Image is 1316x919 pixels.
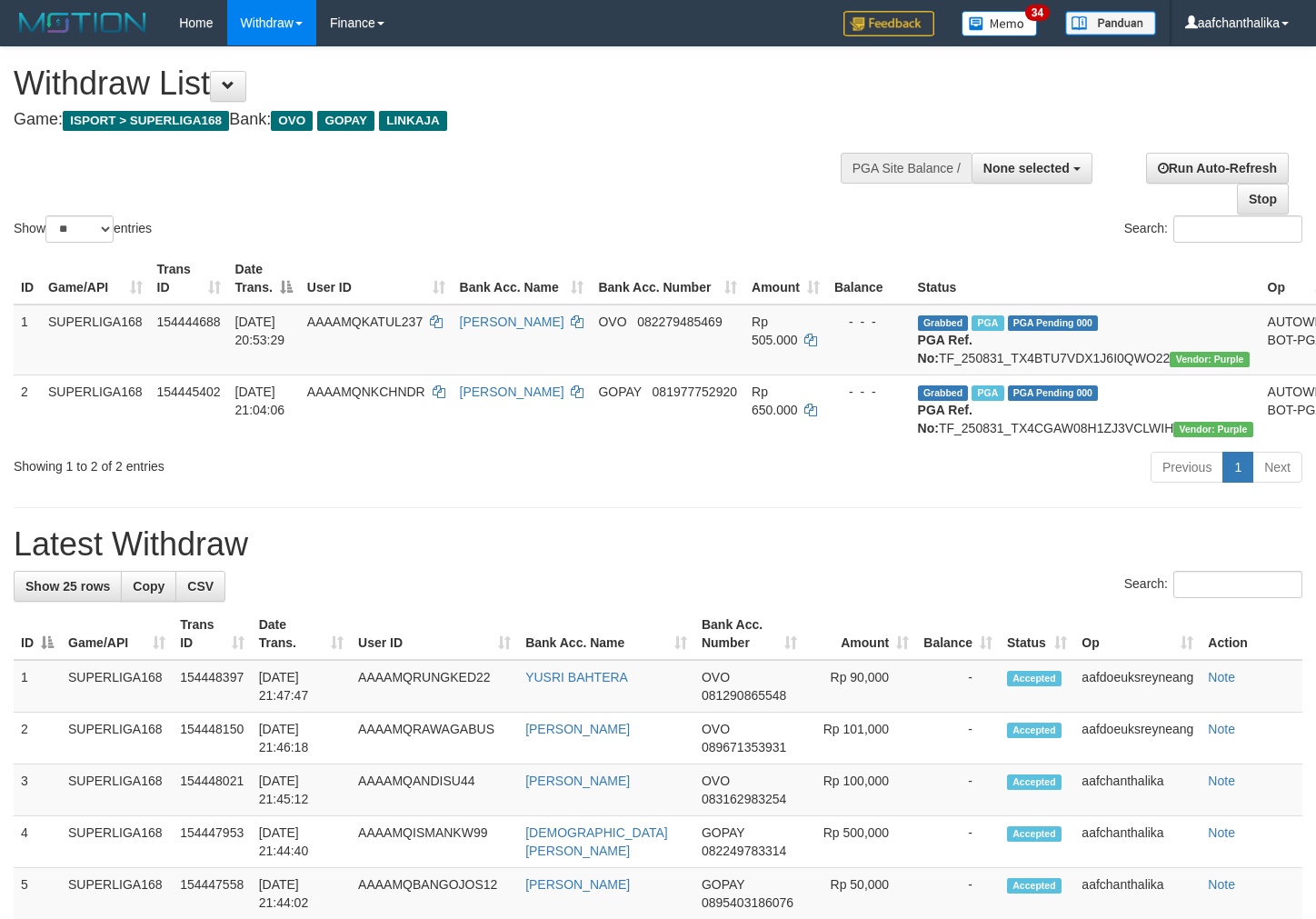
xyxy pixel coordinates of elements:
[911,305,1261,375] td: TF_250831_TX4BTU7VDX1J6I0QWO22
[351,816,518,868] td: AAAAMQISMANKW99
[173,713,252,764] td: 154448150
[307,385,425,399] span: AAAAMQNKCHNDR
[702,670,730,684] span: OVO
[173,608,252,660] th: Trans ID: activate to sort column ascending
[235,315,285,347] span: [DATE] 20:53:29
[317,111,374,131] span: GOPAY
[918,403,972,435] b: PGA Ref. No:
[271,111,313,131] span: OVO
[916,764,1000,816] td: -
[841,153,972,184] div: PGA Site Balance /
[61,660,173,713] td: SUPERLIGA168
[918,333,972,365] b: PGA Ref. No:
[157,315,221,329] span: 154444688
[702,895,793,910] span: Copy 0895403186076 to clipboard
[916,816,1000,868] td: -
[307,315,423,329] span: AAAAMQKATUL237
[1007,826,1062,842] span: Accepted
[525,877,630,892] a: [PERSON_NAME]
[702,722,730,736] span: OVO
[14,571,122,602] a: Show 25 rows
[1173,571,1302,598] input: Search:
[453,253,592,305] th: Bank Acc. Name: activate to sort column ascending
[1008,315,1099,331] span: PGA Pending
[351,764,518,816] td: AAAAMQANDISU44
[1025,5,1050,21] span: 34
[14,253,41,305] th: ID
[173,816,252,868] td: 154447953
[1208,670,1235,684] a: Note
[653,385,737,399] span: Copy 081977752920 to clipboard
[252,608,351,660] th: Date Trans.: activate to sort column ascending
[702,825,744,840] span: GOPAY
[41,375,150,445] td: SUPERLIGA168
[804,660,916,713] td: Rp 90,000
[14,111,859,129] h4: Game: Bank:
[1074,764,1201,816] td: aafchanthalika
[843,11,934,36] img: Feedback.jpg
[1124,571,1302,598] label: Search:
[351,660,518,713] td: AAAAMQRUNGKED22
[525,825,668,858] a: [DEMOGRAPHIC_DATA] [PERSON_NAME]
[252,764,351,816] td: [DATE] 21:45:12
[804,764,916,816] td: Rp 100,000
[1074,713,1201,764] td: aafdoeuksreyneang
[702,792,786,806] span: Copy 083162983254 to clipboard
[702,688,786,703] span: Copy 081290865548 to clipboard
[14,9,152,36] img: MOTION_logo.png
[1237,184,1289,215] a: Stop
[598,385,641,399] span: GOPAY
[1173,215,1302,243] input: Search:
[133,579,164,594] span: Copy
[983,161,1070,175] span: None selected
[45,215,114,243] select: Showentries
[1007,878,1062,894] span: Accepted
[41,305,150,375] td: SUPERLIGA168
[1151,452,1223,483] a: Previous
[525,670,628,684] a: YUSRI BAHTERA
[916,660,1000,713] td: -
[235,385,285,417] span: [DATE] 21:04:06
[1208,825,1235,840] a: Note
[61,764,173,816] td: SUPERLIGA168
[14,375,41,445] td: 2
[525,774,630,788] a: [PERSON_NAME]
[1170,352,1249,367] span: Vendor URL: https://trx4.1velocity.biz
[804,608,916,660] th: Amount: activate to sort column ascending
[804,713,916,764] td: Rp 101,000
[187,579,214,594] span: CSV
[1074,608,1201,660] th: Op: activate to sort column ascending
[1074,816,1201,868] td: aafchanthalika
[175,571,225,602] a: CSV
[173,660,252,713] td: 154448397
[41,253,150,305] th: Game/API: activate to sort column ascending
[300,253,453,305] th: User ID: activate to sort column ascending
[1201,608,1302,660] th: Action
[61,608,173,660] th: Game/API: activate to sort column ascending
[14,608,61,660] th: ID: activate to sort column descending
[702,774,730,788] span: OVO
[252,713,351,764] td: [DATE] 21:46:18
[694,608,805,660] th: Bank Acc. Number: activate to sort column ascending
[911,375,1261,445] td: TF_250831_TX4CGAW08H1ZJ3VCLWIH
[702,844,786,858] span: Copy 082249783314 to clipboard
[518,608,694,660] th: Bank Acc. Name: activate to sort column ascending
[14,816,61,868] td: 4
[1124,215,1302,243] label: Search:
[911,253,1261,305] th: Status
[702,740,786,754] span: Copy 089671353931 to clipboard
[918,315,969,331] span: Grabbed
[1008,385,1099,401] span: PGA Pending
[63,111,229,131] span: ISPORT > SUPERLIGA168
[252,660,351,713] td: [DATE] 21:47:47
[834,383,903,401] div: - - -
[525,722,630,736] a: [PERSON_NAME]
[1074,660,1201,713] td: aafdoeuksreyneang
[1000,608,1074,660] th: Status: activate to sort column ascending
[14,526,1302,563] h1: Latest Withdraw
[14,215,152,243] label: Show entries
[14,305,41,375] td: 1
[1007,671,1062,686] span: Accepted
[228,253,300,305] th: Date Trans.: activate to sort column descending
[598,315,626,329] span: OVO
